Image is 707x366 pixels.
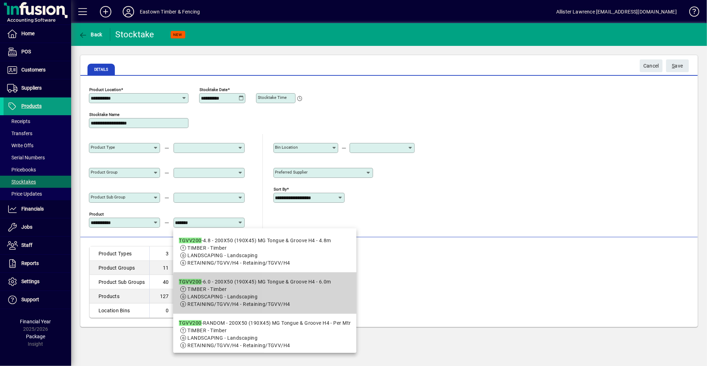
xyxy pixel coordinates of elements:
[672,63,675,69] span: S
[7,155,45,160] span: Serial Numbers
[21,279,39,284] span: Settings
[187,301,290,307] span: RETAINING/TGVV/H4 - Retaining/TGVV/H4
[4,291,71,309] a: Support
[4,152,71,164] a: Serial Numbers
[275,145,298,150] mat-label: Bin Location
[4,61,71,79] a: Customers
[179,279,201,285] em: TGVV200
[79,32,102,37] span: Back
[20,319,51,324] span: Financial Year
[187,260,290,266] span: RETAINING/TGVV/H4 - Retaining/TGVV/H4
[187,328,227,333] span: TIMBER - Timber
[187,343,290,348] span: RETAINING/TGVV/H4 - Retaining/TGVV/H4
[173,272,356,314] mat-option: TGVV200-6.0 - 200X50 (190X45) MG Tongue & Groove H4 - 6.0m
[672,60,683,72] span: ave
[117,5,140,18] button: Profile
[90,289,149,303] td: Products
[4,79,71,97] a: Suppliers
[21,224,32,230] span: Jobs
[91,195,125,200] mat-label: Product Sub group
[4,176,71,188] a: Stocktakes
[90,275,149,289] td: Product Sub Groups
[179,238,201,243] em: TGVV200
[4,273,71,291] a: Settings
[90,303,149,318] td: Location Bins
[187,294,257,299] span: LANDSCAPING - Landscaping
[4,115,71,127] a: Receipts
[640,59,663,72] button: Cancel
[21,260,39,266] span: Reports
[179,278,331,286] div: -6.0 - 200X50 (190X45) MG Tongue & Groove H4 - 6.0m
[4,237,71,254] a: Staff
[7,131,32,136] span: Transfers
[187,335,257,341] span: LANDSCAPING - Landscaping
[21,206,44,212] span: Financials
[149,289,178,303] td: 127
[90,261,149,275] td: Product Groups
[7,167,36,173] span: Pricebooks
[187,253,257,258] span: LANDSCAPING - Landscaping
[89,212,104,217] mat-label: Product
[4,255,71,272] a: Reports
[91,145,115,150] mat-label: Product Type
[89,87,121,92] mat-label: Product Location
[90,246,149,261] td: Product Types
[174,32,182,37] span: NEW
[666,59,689,72] button: Save
[200,87,228,92] mat-label: Stocktake Date
[21,67,46,73] span: Customers
[26,334,45,339] span: Package
[7,118,30,124] span: Receipts
[7,143,33,148] span: Write Offs
[7,179,36,185] span: Stocktakes
[556,6,677,17] div: Allister Lawrence [EMAIL_ADDRESS][DOMAIN_NAME]
[179,319,351,327] div: -RANDOM - 200X50 (190X45) MG Tongue & Groove H4 - Per Mtr
[274,187,287,192] mat-label: Sort By
[149,246,178,261] td: 3
[179,237,331,244] div: -4.8 - 200X50 (190X45) MG Tongue & Groove H4 - 4.8m
[149,261,178,275] td: 11
[149,303,178,318] td: 0
[4,218,71,236] a: Jobs
[187,286,227,292] span: TIMBER - Timber
[4,25,71,43] a: Home
[149,275,178,289] td: 40
[7,191,42,197] span: Price Updates
[173,231,356,272] mat-option: TGVV200-4.8 - 200X50 (190X45) MG Tongue & Groove H4 - 4.8m
[4,164,71,176] a: Pricebooks
[21,49,31,54] span: POS
[89,112,119,117] mat-label: Stocktake Name
[4,127,71,139] a: Transfers
[21,31,34,36] span: Home
[21,242,32,248] span: Staff
[21,297,39,302] span: Support
[94,5,117,18] button: Add
[140,6,200,17] div: Eastown Timber & Fencing
[643,60,659,72] span: Cancel
[116,29,154,40] div: Stocktake
[21,103,42,109] span: Products
[179,320,201,326] em: TGVV200
[4,43,71,61] a: POS
[4,200,71,218] a: Financials
[4,188,71,200] a: Price Updates
[187,245,227,251] span: TIMBER - Timber
[71,28,110,41] app-page-header-button: Back
[258,95,287,100] mat-label: Stocktake Time
[275,170,308,175] mat-label: Preferred Supplier
[4,139,71,152] a: Write Offs
[684,1,698,25] a: Knowledge Base
[91,170,117,175] mat-label: Product Group
[173,314,356,355] mat-option: TGVV200-RANDOM - 200X50 (190X45) MG Tongue & Groove H4 - Per Mtr
[21,85,42,91] span: Suppliers
[77,28,104,41] button: Back
[87,64,115,75] span: Details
